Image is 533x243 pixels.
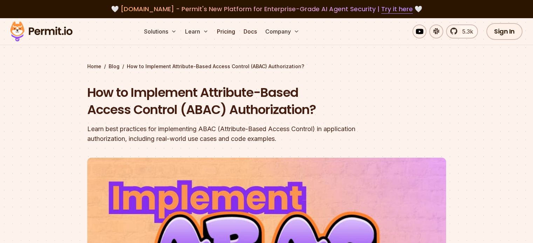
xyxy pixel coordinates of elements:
[87,84,356,119] h1: How to Implement Attribute-Based Access Control (ABAC) Authorization?
[458,27,473,36] span: 5.3k
[262,24,302,38] button: Company
[241,24,260,38] a: Docs
[381,5,413,14] a: Try it here
[87,63,446,70] div: / /
[7,20,76,43] img: Permit logo
[182,24,211,38] button: Learn
[87,63,101,70] a: Home
[121,5,413,13] span: [DOMAIN_NAME] - Permit's New Platform for Enterprise-Grade AI Agent Security |
[17,4,516,14] div: 🤍 🤍
[141,24,179,38] button: Solutions
[109,63,119,70] a: Blog
[87,124,356,144] div: Learn best practices for implementing ABAC (Attribute-Based Access Control) in application author...
[214,24,238,38] a: Pricing
[486,23,522,40] a: Sign In
[446,24,478,38] a: 5.3k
